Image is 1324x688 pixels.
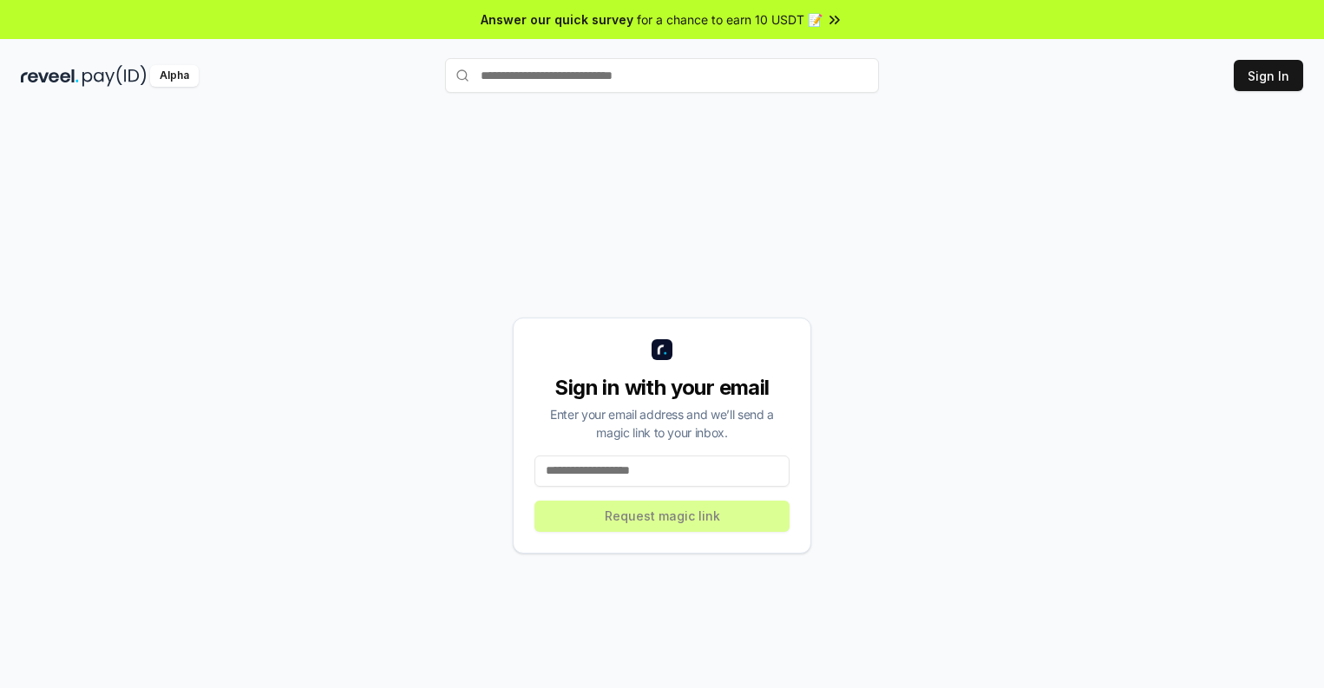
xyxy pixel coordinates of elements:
[21,65,79,87] img: reveel_dark
[652,339,672,360] img: logo_small
[534,374,790,402] div: Sign in with your email
[82,65,147,87] img: pay_id
[534,405,790,442] div: Enter your email address and we’ll send a magic link to your inbox.
[637,10,823,29] span: for a chance to earn 10 USDT 📝
[150,65,199,87] div: Alpha
[1234,60,1303,91] button: Sign In
[481,10,633,29] span: Answer our quick survey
